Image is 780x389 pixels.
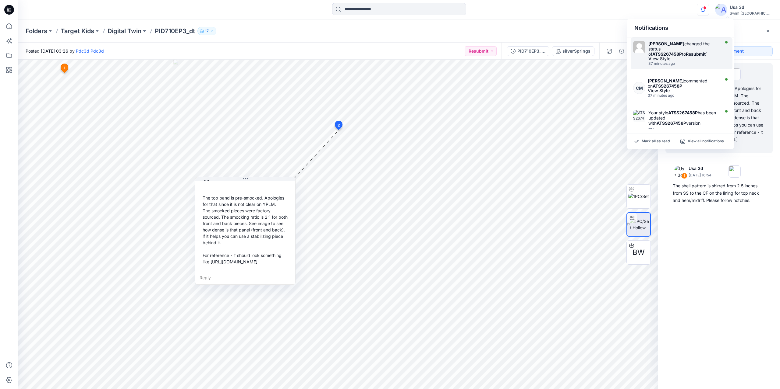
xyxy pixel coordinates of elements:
a: Target Kids [61,27,94,35]
button: 17 [197,27,216,35]
img: avatar [715,4,727,16]
div: 1 [681,173,687,179]
strong: ATSS267458P [668,110,698,115]
div: PID710EP3_dt_allsizes [517,48,545,54]
img: ATSS267458P [633,110,645,122]
img: 1PC/Set Hollow [630,218,650,231]
span: 2 [338,123,340,128]
strong: ATSS267458P [653,83,682,89]
div: Wednesday, October 01, 2025 09:09 [648,93,718,98]
div: Usa 3d [730,4,772,11]
button: Details [617,46,626,56]
div: Your style has been updated with version [648,110,718,126]
img: Usa 3d [674,165,686,178]
div: Swim [GEOGRAPHIC_DATA] [730,11,772,16]
strong: [PERSON_NAME] [648,78,684,83]
span: Posted [DATE] 03:26 by [26,48,104,54]
div: Tuesday, September 30, 2025 17:28 [648,127,718,132]
p: Mark all as read [642,139,670,144]
div: View Style [648,89,718,93]
a: Folders [26,27,47,35]
div: changed the status of to ` [648,41,718,57]
p: PID710EP3_dt [155,27,195,35]
div: Notifications [627,19,734,37]
div: The top band is pre-smocked. Apologies for that since it is not clear on YPLM. The smocked pieces... [200,192,290,267]
a: Pdc3d Pdc3d [76,48,104,54]
button: silverSprings [552,46,594,56]
div: The shell pattern is shirred from 2.5 inches from SS to the CF on the lining for top neck and hem... [673,182,765,204]
span: BW [633,247,645,258]
button: PID710EP3_dt_allsizes [507,46,549,56]
p: View all notifications [688,139,724,144]
img: Caitlin Magrane [633,41,645,53]
strong: ATSS267458P [652,51,682,57]
div: Reply [195,271,295,284]
strong: [PERSON_NAME] [648,41,684,46]
p: Usa 3d [689,165,711,172]
a: Digital Twin [108,27,141,35]
strong: Resubmit [686,51,706,57]
img: 1PC/Set [628,193,649,200]
div: CM [633,82,645,94]
div: View Style [648,57,718,61]
strong: ATSS267458P [657,120,686,126]
div: Wednesday, October 01, 2025 09:09 [648,61,718,66]
p: 17 [205,28,209,34]
p: [DATE] 16:54 [689,172,711,178]
div: commented on [648,78,718,89]
span: 1 [64,65,65,71]
div: silverSprings [562,48,590,54]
